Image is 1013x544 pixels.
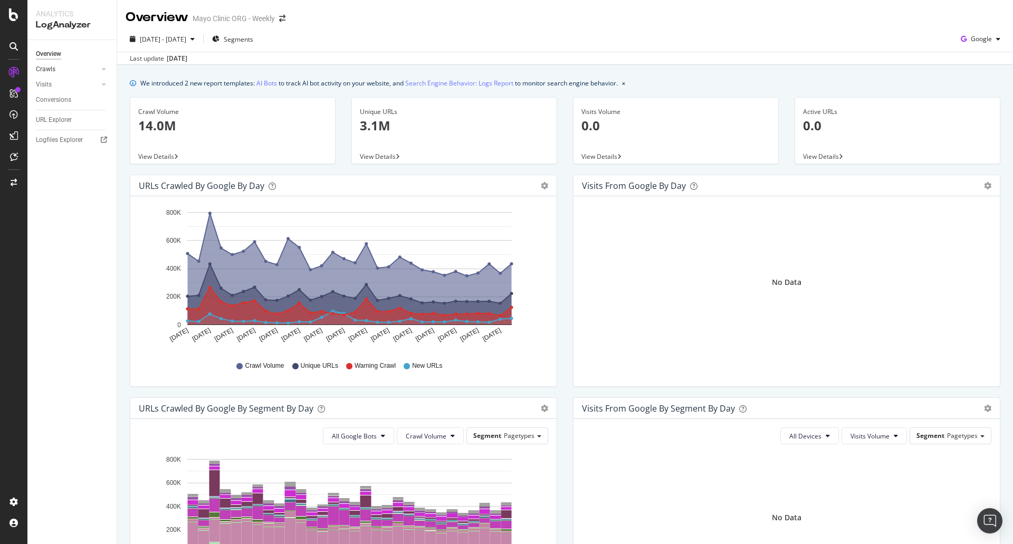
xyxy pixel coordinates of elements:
[36,49,61,60] div: Overview
[397,427,464,444] button: Crawl Volume
[481,327,502,343] text: [DATE]
[245,361,284,370] span: Crawl Volume
[984,405,991,412] div: gear
[126,31,199,47] button: [DATE] - [DATE]
[213,327,234,343] text: [DATE]
[977,508,1002,533] div: Open Intercom Messenger
[347,327,368,343] text: [DATE]
[405,78,513,89] a: Search Engine Behavior: Logs Report
[36,114,72,126] div: URL Explorer
[166,526,181,533] text: 200K
[850,432,890,441] span: Visits Volume
[971,34,992,43] span: Google
[126,8,188,26] div: Overview
[258,327,279,343] text: [DATE]
[473,431,501,440] span: Segment
[36,64,99,75] a: Crawls
[193,13,275,24] div: Mayo Clinic ORG - Weekly
[360,107,549,117] div: Unique URLs
[582,403,735,414] div: Visits from Google By Segment By Day
[36,94,71,106] div: Conversions
[984,182,991,189] div: gear
[459,327,480,343] text: [DATE]
[780,427,839,444] button: All Devices
[360,117,549,135] p: 3.1M
[803,117,992,135] p: 0.0
[139,403,313,414] div: URLs Crawled by Google By Segment By Day
[803,152,839,161] span: View Details
[130,78,1000,89] div: info banner
[130,54,187,63] div: Last update
[36,19,108,31] div: LogAnalyzer
[36,49,109,60] a: Overview
[789,432,821,441] span: All Devices
[36,135,109,146] a: Logfiles Explorer
[323,427,394,444] button: All Google Bots
[504,431,534,440] span: Pagetypes
[947,431,978,440] span: Pagetypes
[36,8,108,19] div: Analytics
[208,31,257,47] button: Segments
[581,117,770,135] p: 0.0
[302,327,323,343] text: [DATE]
[414,327,435,343] text: [DATE]
[803,107,992,117] div: Active URLs
[36,94,109,106] a: Conversions
[842,427,907,444] button: Visits Volume
[138,117,327,135] p: 14.0M
[369,327,390,343] text: [DATE]
[280,327,301,343] text: [DATE]
[916,431,944,440] span: Segment
[166,209,181,216] text: 800K
[392,327,413,343] text: [DATE]
[772,277,801,288] div: No Data
[36,79,99,90] a: Visits
[139,180,264,191] div: URLs Crawled by Google by day
[360,152,396,161] span: View Details
[279,15,285,22] div: arrow-right-arrow-left
[140,35,186,44] span: [DATE] - [DATE]
[36,114,109,126] a: URL Explorer
[256,78,277,89] a: AI Bots
[177,321,181,329] text: 0
[191,327,212,343] text: [DATE]
[406,432,446,441] span: Crawl Volume
[355,361,396,370] span: Warning Crawl
[412,361,442,370] span: New URLs
[166,503,181,510] text: 400K
[235,327,256,343] text: [DATE]
[138,107,327,117] div: Crawl Volume
[224,35,253,44] span: Segments
[957,31,1005,47] button: Google
[167,54,187,63] div: [DATE]
[541,182,548,189] div: gear
[619,75,628,91] button: close banner
[772,512,801,523] div: No Data
[36,64,55,75] div: Crawls
[332,432,377,441] span: All Google Bots
[581,107,770,117] div: Visits Volume
[168,327,189,343] text: [DATE]
[166,237,181,244] text: 600K
[166,293,181,301] text: 200K
[581,152,617,161] span: View Details
[36,135,83,146] div: Logfiles Explorer
[139,205,544,351] svg: A chart.
[166,456,181,463] text: 800K
[166,479,181,486] text: 600K
[166,265,181,272] text: 400K
[541,405,548,412] div: gear
[437,327,458,343] text: [DATE]
[36,79,52,90] div: Visits
[301,361,338,370] span: Unique URLs
[138,152,174,161] span: View Details
[582,180,686,191] div: Visits from Google by day
[325,327,346,343] text: [DATE]
[140,78,618,89] div: We introduced 2 new report templates: to track AI bot activity on your website, and to monitor se...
